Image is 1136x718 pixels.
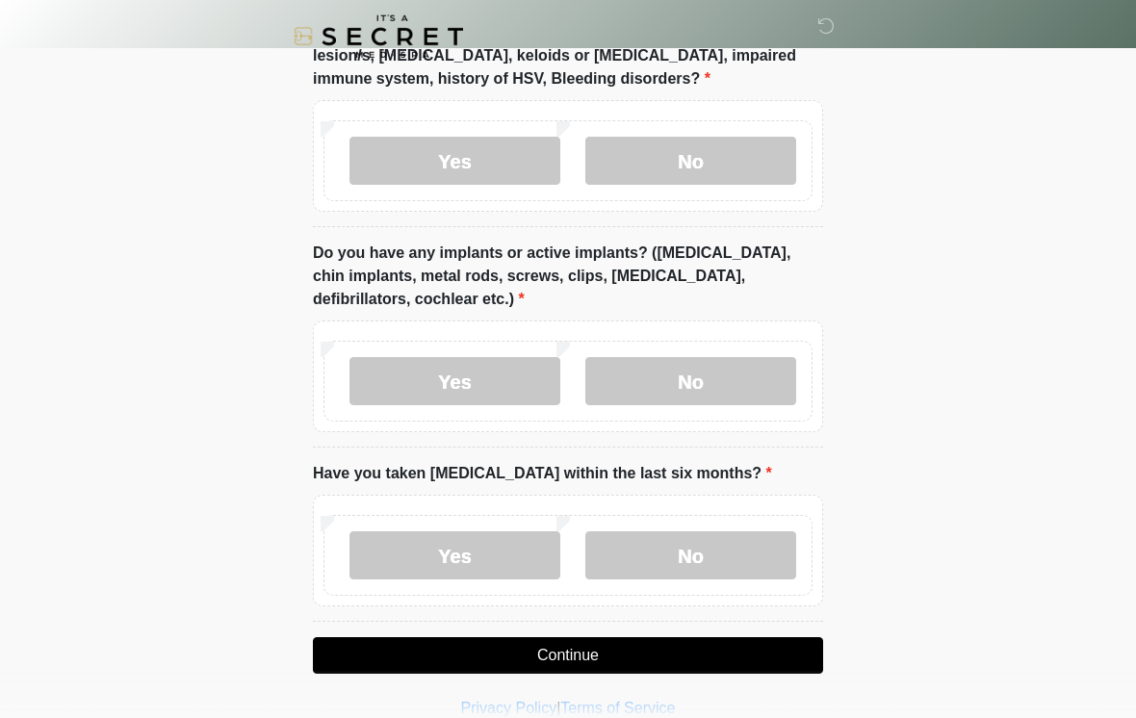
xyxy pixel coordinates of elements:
a: | [556,700,560,716]
label: Yes [349,137,560,185]
a: Terms of Service [560,700,675,716]
label: No [585,357,796,405]
label: Have you taken [MEDICAL_DATA] within the last six months? [313,462,772,485]
label: No [585,531,796,579]
label: Yes [349,357,560,405]
label: No [585,137,796,185]
a: Privacy Policy [461,700,557,716]
img: It's A Secret Med Spa Logo [294,14,463,58]
label: Yes [349,531,560,579]
label: Do you have any implants or active implants? ([MEDICAL_DATA], chin implants, metal rods, screws, ... [313,242,823,311]
button: Continue [313,637,823,674]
